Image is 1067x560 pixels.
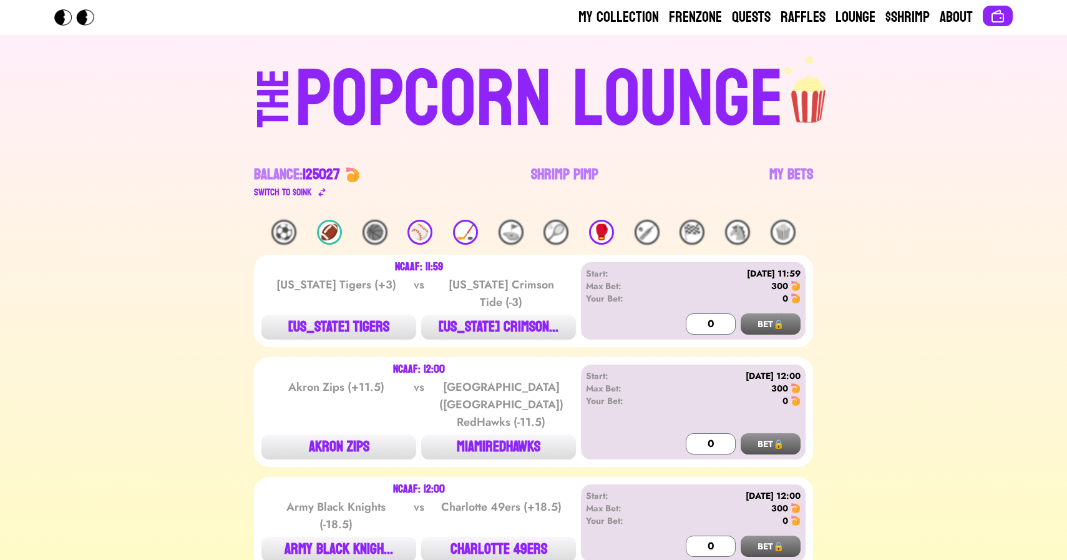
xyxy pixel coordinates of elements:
div: [US_STATE] Crimson Tide (-3) [438,276,564,311]
a: Shrimp Pimp [531,165,598,200]
div: vs [411,276,427,311]
img: Popcorn [54,9,104,26]
img: 🍤 [791,293,801,303]
div: 0 [782,292,788,305]
div: 🏏 [635,220,660,245]
div: Max Bet: [586,502,658,514]
img: 🍤 [791,281,801,291]
div: 0 [782,514,788,527]
div: 🏒 [453,220,478,245]
a: Frenzone [669,7,722,27]
a: THEPOPCORN LOUNGEpopcorn [149,55,918,140]
button: BET🔒 [741,313,801,335]
a: About [940,7,973,27]
div: vs [411,498,427,533]
div: [GEOGRAPHIC_DATA] ([GEOGRAPHIC_DATA]) RedHawks (-11.5) [438,378,564,431]
a: $Shrimp [885,7,930,27]
div: 🍿 [771,220,796,245]
div: 300 [771,280,788,292]
div: vs [411,378,427,431]
div: 🏈 [317,220,342,245]
div: 🏁 [680,220,704,245]
div: Start: [586,267,658,280]
div: Army Black Knights (-18.5) [273,498,399,533]
div: NCAAF: 12:00 [393,365,445,375]
div: POPCORN LOUNGE [295,60,784,140]
div: Balance: [254,165,340,185]
div: [US_STATE] Tigers (+3) [273,276,399,311]
a: Lounge [836,7,875,27]
span: 125027 [303,161,340,188]
div: [DATE] 12:00 [658,489,801,502]
a: My Collection [578,7,659,27]
button: BET🔒 [741,433,801,454]
div: 🏀 [363,220,387,245]
img: 🍤 [791,503,801,513]
div: 300 [771,502,788,514]
button: [US_STATE] TIGERS [261,315,416,340]
div: [DATE] 11:59 [658,267,801,280]
div: ⚾️ [407,220,432,245]
div: Your Bet: [586,514,658,527]
div: ⚽️ [271,220,296,245]
a: Quests [732,7,771,27]
a: Raffles [781,7,826,27]
div: Start: [586,370,658,382]
img: 🍤 [791,396,801,406]
div: NCAAF: 12:00 [393,484,445,494]
div: Akron Zips (+11.5) [273,378,399,431]
button: MIAMIREDHAWKS [421,435,576,459]
img: popcorn [784,55,835,125]
div: ⛳️ [499,220,524,245]
div: 🎾 [543,220,568,245]
div: Switch to $ OINK [254,185,312,200]
button: BET🔒 [741,536,801,557]
div: Max Bet: [586,280,658,292]
div: Start: [586,489,658,502]
div: Max Bet: [586,382,658,395]
div: Your Bet: [586,395,658,407]
img: 🍤 [791,516,801,526]
img: 🍤 [345,167,360,182]
img: 🍤 [791,383,801,393]
div: 0 [782,395,788,407]
div: Your Bet: [586,292,658,305]
div: 300 [771,382,788,395]
button: [US_STATE] CRIMSON... [421,315,576,340]
div: [DATE] 12:00 [658,370,801,382]
div: 🐴 [725,220,750,245]
img: Connect wallet [990,9,1005,24]
a: My Bets [769,165,813,200]
div: Charlotte 49ers (+18.5) [438,498,564,533]
div: 🥊 [589,220,614,245]
div: NCAAF: 11:59 [395,262,443,272]
div: THE [251,69,296,152]
button: AKRON ZIPS [261,435,416,459]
